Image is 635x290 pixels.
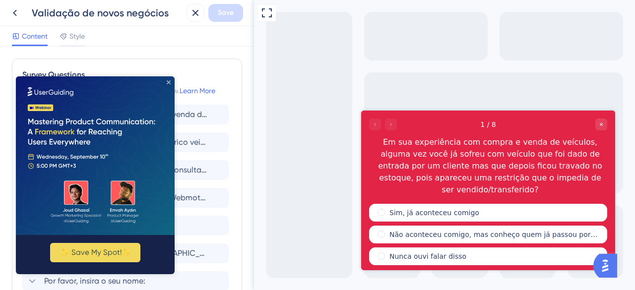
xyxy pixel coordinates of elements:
[107,111,361,270] iframe: UserGuiding Survey
[218,7,234,19] span: Save
[32,6,183,20] div: Validação de novos negócios
[69,30,85,42] span: Style
[22,69,232,81] div: Survey Questions
[44,275,145,287] span: Por favor, insira o seu nome:
[593,251,623,281] iframe: UserGuiding AI Assistant Launcher
[34,167,125,186] button: ✨ Save My Spot!✨
[22,30,48,42] span: Content
[151,4,155,8] div: Close Preview
[208,4,243,22] button: Save
[180,87,215,95] a: Learn More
